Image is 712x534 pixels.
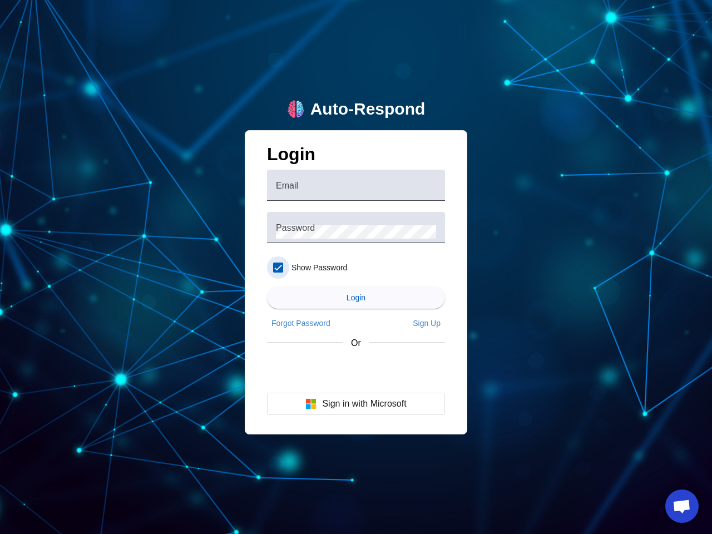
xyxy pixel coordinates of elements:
iframe: Sign in with Google Button [261,358,451,383]
img: logo [287,100,305,118]
mat-label: Password [276,223,315,233]
img: Microsoft logo [305,398,317,409]
span: Forgot Password [271,319,330,328]
h1: Login [267,144,445,170]
button: Sign in with Microsoft [267,393,445,415]
span: Login [347,293,365,302]
button: Login [267,286,445,309]
a: Open chat [665,489,699,523]
div: Auto-Respond [310,100,426,119]
mat-label: Email [276,181,298,190]
span: Or [351,338,361,348]
label: Show Password [289,262,347,273]
span: Sign Up [413,319,441,328]
a: logoAuto-Respond [287,100,426,119]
